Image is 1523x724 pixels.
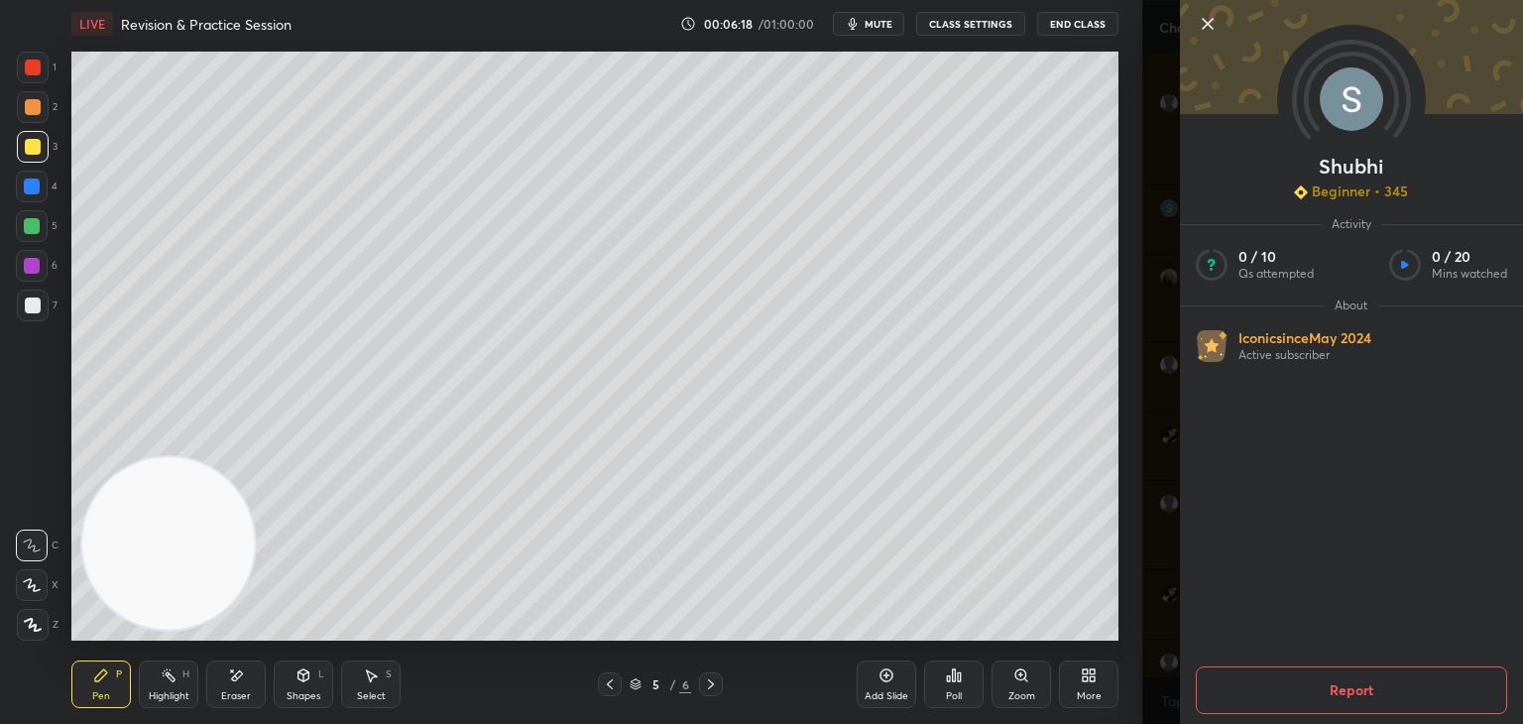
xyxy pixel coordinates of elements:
[318,669,324,679] div: L
[1238,329,1371,347] p: Iconic since May 2024
[1320,67,1383,131] img: 3
[17,290,58,321] div: 7
[149,691,189,701] div: Highlight
[946,691,962,701] div: Poll
[16,530,59,561] div: C
[1238,266,1314,282] p: Qs attempted
[679,675,691,693] div: 6
[1077,691,1102,701] div: More
[92,691,110,701] div: Pen
[1322,216,1381,232] span: Activity
[121,15,292,34] h4: Revision & Practice Session
[386,669,392,679] div: S
[645,678,665,690] div: 5
[1008,691,1035,701] div: Zoom
[16,250,58,282] div: 6
[357,691,386,701] div: Select
[16,569,59,601] div: X
[221,691,251,701] div: Eraser
[1432,266,1507,282] p: Mins watched
[1294,185,1308,199] img: Learner_Badge_beginner_1_8b307cf2a0.svg
[16,171,58,202] div: 4
[1238,248,1314,266] p: 0 / 10
[71,12,113,36] div: LIVE
[865,17,892,31] span: mute
[1325,298,1377,313] span: About
[833,12,904,36] button: mute
[17,609,59,641] div: Z
[1238,347,1371,363] p: Active subscriber
[287,691,320,701] div: Shapes
[16,210,58,242] div: 5
[17,91,58,123] div: 2
[182,669,189,679] div: H
[17,131,58,163] div: 3
[116,669,122,679] div: P
[1037,12,1118,36] button: End Class
[1319,159,1383,175] p: Shubhi
[17,52,57,83] div: 1
[1312,182,1408,200] p: Beginner • 345
[1196,666,1507,714] button: Report
[916,12,1025,36] button: CLASS SETTINGS
[669,678,675,690] div: /
[1432,248,1507,266] p: 0 / 20
[865,691,908,701] div: Add Slide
